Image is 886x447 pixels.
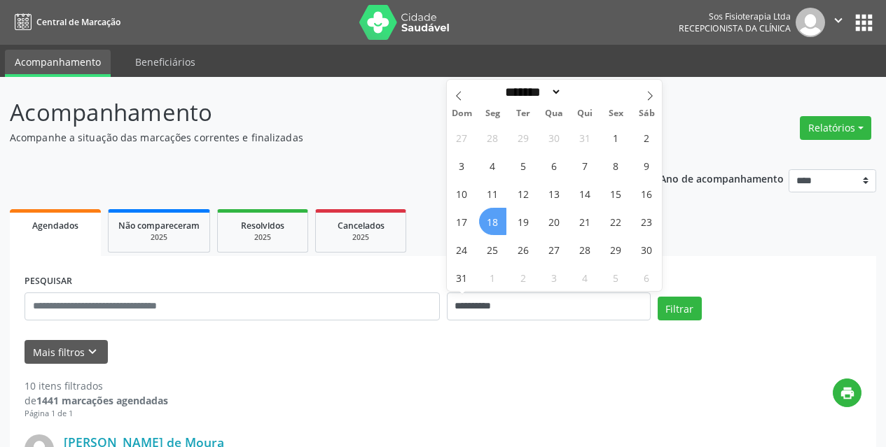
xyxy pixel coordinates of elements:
span: Julho 31, 2025 [572,124,599,151]
a: Acompanhamento [5,50,111,77]
span: Qua [539,109,569,118]
span: Agosto 31, 2025 [448,264,476,291]
span: Agosto 10, 2025 [448,180,476,207]
span: Agosto 11, 2025 [479,180,506,207]
span: Setembro 3, 2025 [541,264,568,291]
span: Agosto 24, 2025 [448,236,476,263]
span: Agosto 16, 2025 [633,180,660,207]
div: Sos Fisioterapia Ltda [679,10,791,22]
span: Agosto 3, 2025 [448,152,476,179]
span: Ter [508,109,539,118]
span: Agosto 27, 2025 [541,236,568,263]
div: 10 itens filtrados [25,378,168,393]
span: Agosto 14, 2025 [572,180,599,207]
div: 2025 [118,232,200,243]
span: Julho 27, 2025 [448,124,476,151]
i: print [840,385,855,401]
div: 2025 [228,232,298,243]
span: Setembro 1, 2025 [479,264,506,291]
a: Beneficiários [125,50,205,74]
span: Agosto 12, 2025 [510,180,537,207]
span: Agosto 23, 2025 [633,208,660,235]
span: Agosto 25, 2025 [479,236,506,263]
button: apps [852,10,876,35]
span: Julho 29, 2025 [510,124,537,151]
span: Setembro 4, 2025 [572,264,599,291]
strong: 1441 marcações agendadas [36,394,168,407]
button: Mais filtroskeyboard_arrow_down [25,340,108,364]
span: Agosto 18, 2025 [479,208,506,235]
a: Central de Marcação [10,10,120,34]
span: Recepcionista da clínica [679,22,791,34]
span: Cancelados [338,220,385,232]
p: Acompanhamento [10,95,616,130]
input: Year [562,85,608,99]
span: Dom [447,109,478,118]
span: Agosto 29, 2025 [602,236,630,263]
span: Agosto 5, 2025 [510,152,537,179]
button:  [825,8,852,37]
span: Agosto 1, 2025 [602,124,630,151]
span: Qui [569,109,600,118]
img: img [796,8,825,37]
i:  [831,13,846,28]
span: Agosto 21, 2025 [572,208,599,235]
span: Agosto 30, 2025 [633,236,660,263]
button: Filtrar [658,297,702,320]
select: Month [501,85,562,99]
span: Não compareceram [118,220,200,232]
span: Resolvidos [241,220,284,232]
div: Página 1 de 1 [25,408,168,420]
div: 2025 [326,232,396,243]
span: Setembro 2, 2025 [510,264,537,291]
span: Julho 28, 2025 [479,124,506,151]
p: Ano de acompanhamento [660,169,784,187]
span: Agosto 19, 2025 [510,208,537,235]
div: de [25,393,168,408]
span: Central de Marcação [36,16,120,28]
span: Agosto 15, 2025 [602,180,630,207]
span: Agendados [32,220,78,232]
p: Acompanhe a situação das marcações correntes e finalizadas [10,130,616,145]
button: print [833,378,861,407]
span: Sáb [631,109,662,118]
span: Agosto 8, 2025 [602,152,630,179]
span: Agosto 2, 2025 [633,124,660,151]
span: Sex [600,109,631,118]
span: Seg [477,109,508,118]
span: Agosto 22, 2025 [602,208,630,235]
i: keyboard_arrow_down [85,344,100,360]
button: Relatórios [800,116,871,140]
span: Agosto 28, 2025 [572,236,599,263]
span: Agosto 13, 2025 [541,180,568,207]
span: Julho 30, 2025 [541,124,568,151]
label: PESQUISAR [25,271,72,292]
span: Agosto 9, 2025 [633,152,660,179]
span: Agosto 20, 2025 [541,208,568,235]
span: Agosto 4, 2025 [479,152,506,179]
span: Agosto 6, 2025 [541,152,568,179]
span: Setembro 5, 2025 [602,264,630,291]
span: Agosto 17, 2025 [448,208,476,235]
span: Setembro 6, 2025 [633,264,660,291]
span: Agosto 7, 2025 [572,152,599,179]
span: Agosto 26, 2025 [510,236,537,263]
